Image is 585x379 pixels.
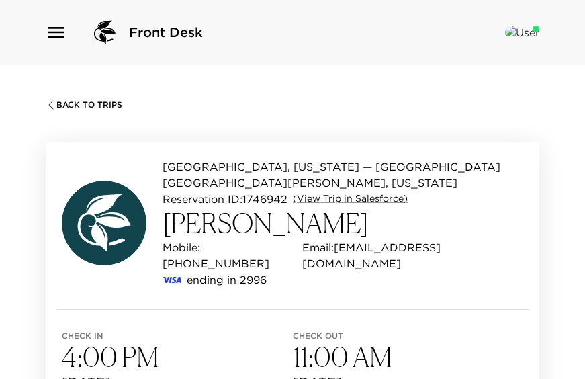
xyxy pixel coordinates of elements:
[163,277,181,283] img: credit card type
[163,159,523,191] p: [GEOGRAPHIC_DATA], [US_STATE] — [GEOGRAPHIC_DATA] [GEOGRAPHIC_DATA][PERSON_NAME], [US_STATE]
[302,239,523,271] p: Email: [EMAIL_ADDRESS][DOMAIN_NAME]
[505,26,539,39] img: User
[62,181,146,265] img: avatar.4afec266560d411620d96f9f038fe73f.svg
[56,100,122,110] span: Back To Trips
[62,331,293,341] span: Check in
[163,239,297,271] p: Mobile: [PHONE_NUMBER]
[293,341,524,373] h3: 11:00 AM
[46,99,122,110] button: Back To Trips
[129,23,203,42] span: Front Desk
[293,192,408,206] a: (View Trip in Salesforce)
[163,207,523,239] h3: [PERSON_NAME]
[293,331,524,341] span: Check out
[89,16,121,48] img: logo
[163,191,287,207] p: Reservation ID: 1746942
[62,341,293,373] h3: 4:00 PM
[187,271,267,288] p: ending in 2996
